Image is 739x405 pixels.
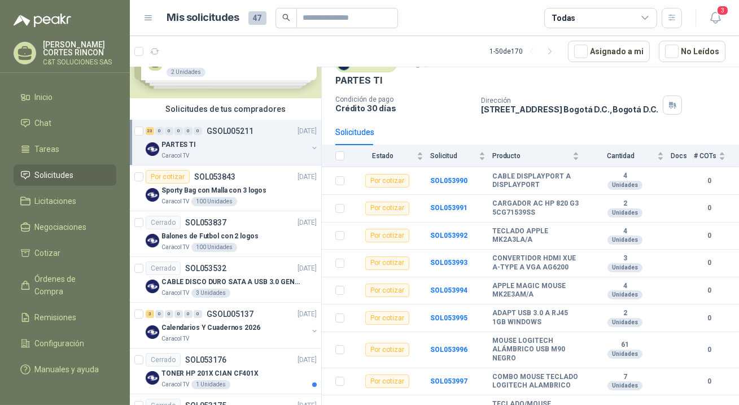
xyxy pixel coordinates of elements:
[298,217,317,228] p: [DATE]
[161,197,189,206] p: Caracol TV
[607,318,642,327] div: Unidades
[492,172,579,190] b: CABLE DISPLAYPORT A DISPLAYPORT
[430,314,467,322] a: SOL053995
[43,59,116,66] p: C&T SOLUCIONES SAS
[35,363,99,376] span: Manuales y ayuda
[365,174,409,188] div: Por cotizar
[146,216,181,229] div: Cerrado
[607,263,642,272] div: Unidades
[161,151,189,160] p: Caracol TV
[185,356,226,364] p: SOL053176
[146,280,159,293] img: Company Logo
[694,345,725,355] b: 0
[365,374,409,388] div: Por cotizar
[365,343,409,356] div: Por cotizar
[14,190,116,212] a: Licitaciones
[146,170,190,184] div: Por cotizar
[694,203,725,214] b: 0
[335,95,472,103] p: Condición de pago
[705,8,725,28] button: 3
[130,211,321,257] a: CerradoSOL053837[DATE] Company LogoBalones de Futbol con 2 logosCaracol TV100 Unidades
[191,197,237,206] div: 100 Unidades
[184,310,193,318] div: 0
[586,373,664,382] b: 7
[607,381,642,390] div: Unidades
[35,337,85,350] span: Configuración
[586,172,664,181] b: 4
[161,289,189,298] p: Caracol TV
[694,313,725,324] b: 0
[282,14,290,21] span: search
[155,310,164,318] div: 0
[167,10,239,26] h1: Mis solicitudes
[207,310,253,318] p: GSOL005137
[14,86,116,108] a: Inicio
[430,346,467,354] a: SOL053996
[365,311,409,325] div: Por cotizar
[14,268,116,302] a: Órdenes de Compra
[191,380,230,389] div: 1 Unidades
[351,152,414,160] span: Estado
[161,334,189,343] p: Caracol TV
[430,259,467,267] a: SOL053993
[207,127,253,135] p: GSOL005211
[492,254,579,272] b: CONVERTIDOR HDMI XUE A-TYPE A VGA AG6200
[430,177,467,185] b: SOL053990
[430,152,476,160] span: Solicitud
[716,5,729,16] span: 3
[184,127,193,135] div: 0
[586,227,664,236] b: 4
[14,333,116,354] a: Configuración
[14,138,116,160] a: Tareas
[194,173,235,181] p: SOL053843
[430,204,467,212] b: SOL053991
[194,310,202,318] div: 0
[35,221,87,233] span: Negociaciones
[586,145,671,167] th: Cantidad
[35,117,52,129] span: Chat
[607,290,642,299] div: Unidades
[586,341,664,350] b: 61
[35,143,60,155] span: Tareas
[335,103,472,113] p: Crédito 30 días
[694,152,716,160] span: # COTs
[146,310,154,318] div: 3
[146,142,159,156] img: Company Logo
[161,185,266,196] p: Sporty Bag con Malla con 3 logos
[165,127,173,135] div: 0
[365,284,409,297] div: Por cotizar
[146,371,159,385] img: Company Logo
[430,232,467,239] b: SOL053992
[694,258,725,268] b: 0
[174,310,183,318] div: 0
[430,286,467,294] a: SOL053994
[351,145,430,167] th: Estado
[185,264,226,272] p: SOL053532
[35,247,61,259] span: Cotizar
[586,309,664,318] b: 2
[35,311,77,324] span: Remisiones
[35,91,53,103] span: Inicio
[489,42,559,60] div: 1 - 50 de 170
[586,282,664,291] b: 4
[694,230,725,241] b: 0
[298,126,317,137] p: [DATE]
[481,104,658,114] p: [STREET_ADDRESS] Bogotá D.C. , Bogotá D.C.
[14,112,116,134] a: Chat
[586,254,664,263] b: 3
[365,256,409,270] div: Por cotizar
[492,373,579,390] b: COMBO MOUSE TECLADO LOGITECH ALAMBRICO
[161,277,302,288] p: CABLE DISCO DURO SATA A USB 3.0 GENERICO
[146,127,154,135] div: 23
[298,355,317,365] p: [DATE]
[298,309,317,320] p: [DATE]
[194,127,202,135] div: 0
[161,323,260,333] p: Calendarios Y Cuadernos 2026
[298,172,317,182] p: [DATE]
[694,285,725,296] b: 0
[430,377,467,385] b: SOL053997
[365,229,409,242] div: Por cotizar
